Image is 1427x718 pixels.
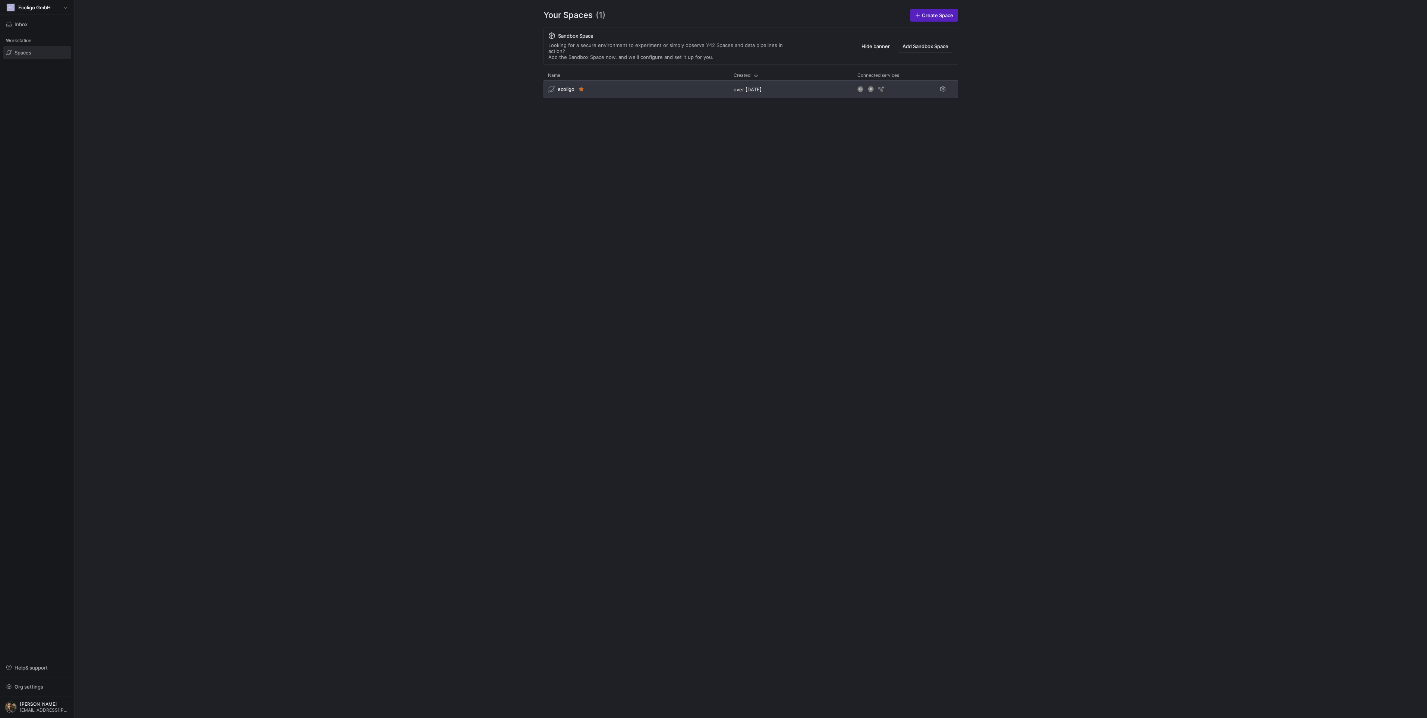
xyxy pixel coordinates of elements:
[3,35,71,46] div: Workstation
[922,12,953,18] span: Create Space
[734,73,750,78] span: Created
[898,40,953,53] button: Add Sandbox Space
[15,50,31,56] span: Spaces
[15,665,48,671] span: Help & support
[20,702,69,707] span: [PERSON_NAME]
[5,701,17,713] img: https://storage.googleapis.com/y42-prod-data-exchange/images/7e7RzXvUWcEhWhf8BYUbRCghczaQk4zBh2Nv...
[857,73,899,78] span: Connected services
[902,43,948,49] span: Add Sandbox Space
[3,699,71,715] button: https://storage.googleapis.com/y42-prod-data-exchange/images/7e7RzXvUWcEhWhf8BYUbRCghczaQk4zBh2Nv...
[857,40,895,53] button: Hide banner
[15,684,43,690] span: Org settings
[7,4,15,11] div: EG
[910,9,958,22] a: Create Space
[18,4,51,10] span: Ecoligo GmbH
[861,43,890,49] span: Hide banner
[3,18,71,31] button: Inbox
[3,46,71,59] a: Spaces
[596,9,605,22] span: (1)
[734,86,762,92] span: over [DATE]
[15,21,28,27] span: Inbox
[3,684,71,690] a: Org settings
[544,9,593,22] span: Your Spaces
[558,86,574,92] span: ecoligo
[548,42,798,60] div: Looking for a secure environment to experiment or simply observe Y42 Spaces and data pipelines in...
[3,680,71,693] button: Org settings
[20,708,69,713] span: [EMAIL_ADDRESS][PERSON_NAME][DOMAIN_NAME]
[3,661,71,674] button: Help& support
[544,80,958,101] div: Press SPACE to select this row.
[548,73,560,78] span: Name
[558,33,593,39] span: Sandbox Space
